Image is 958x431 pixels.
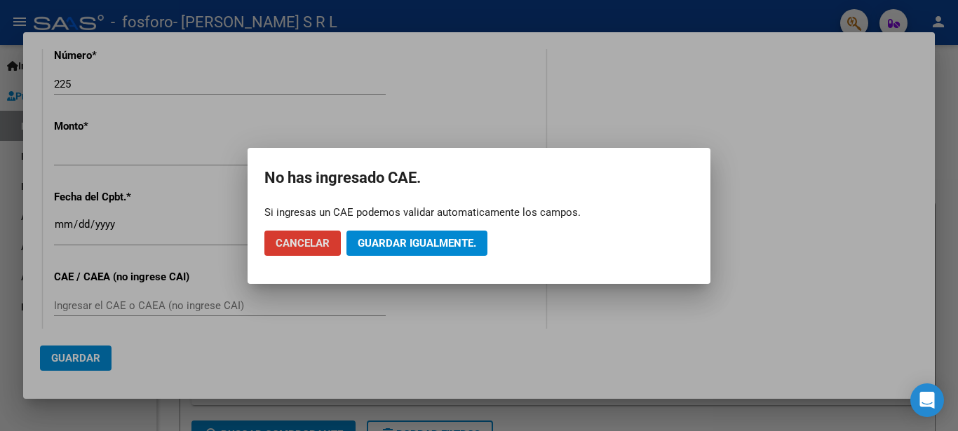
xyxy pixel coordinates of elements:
[276,237,330,249] span: Cancelar
[346,231,487,256] button: Guardar igualmente.
[264,205,694,219] div: Si ingresas un CAE podemos validar automaticamente los campos.
[910,383,944,417] div: Open Intercom Messenger
[264,231,341,256] button: Cancelar
[264,165,694,191] h2: No has ingresado CAE.
[358,237,476,249] span: Guardar igualmente.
